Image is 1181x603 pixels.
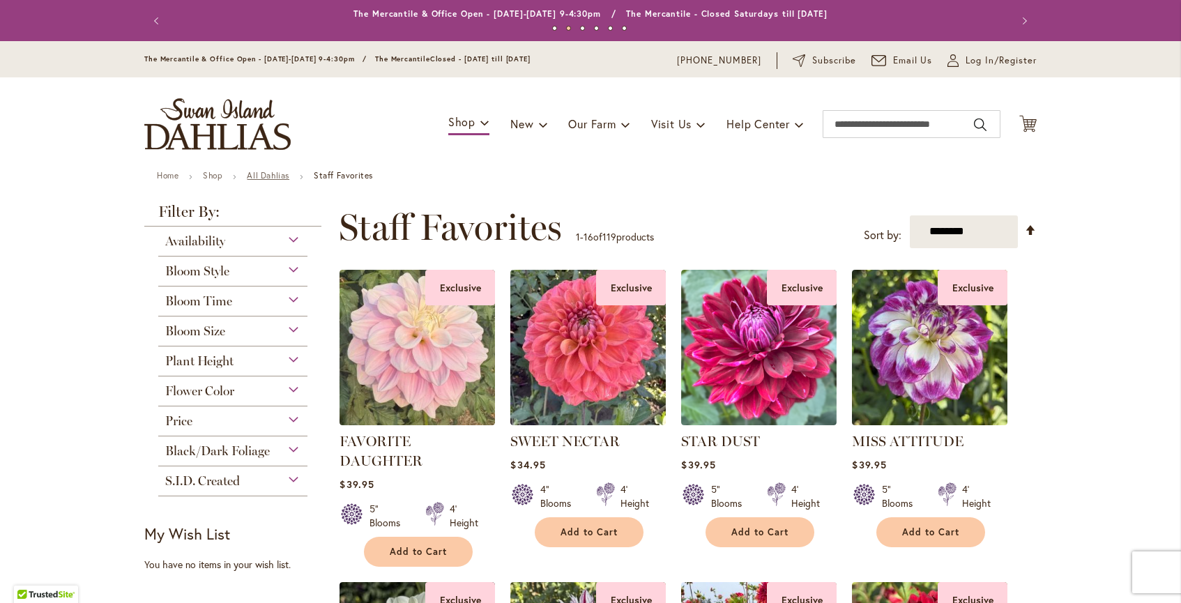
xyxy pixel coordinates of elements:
div: 4' Height [791,482,820,510]
div: Exclusive [938,270,1007,305]
span: $34.95 [510,458,545,471]
span: 16 [584,230,593,243]
span: Bloom Style [165,264,229,279]
a: The Mercantile & Office Open - [DATE]-[DATE] 9-4:30pm / The Mercantile - Closed Saturdays till [D... [353,8,828,19]
div: Exclusive [425,270,495,305]
a: SWEET NECTAR [510,433,620,450]
div: 5" Blooms [369,502,409,530]
span: Help Center [726,116,790,131]
button: Add to Cart [535,517,643,547]
div: 4' Height [962,482,991,510]
a: Subscribe [793,54,856,68]
span: Log In/Register [966,54,1037,68]
button: Add to Cart [364,537,473,567]
div: 4" Blooms [540,482,579,510]
p: - of products [576,226,654,248]
div: Exclusive [767,270,837,305]
span: Staff Favorites [339,206,562,248]
a: SWEET NECTAR Exclusive [510,415,666,428]
a: Log In/Register [947,54,1037,68]
a: FAVORITE DAUGHTER [340,433,422,469]
span: Email Us [893,54,933,68]
span: Add to Cart [731,526,788,538]
button: 3 of 6 [580,26,585,31]
a: Home [157,170,178,181]
label: Sort by: [864,222,901,248]
strong: My Wish List [144,524,230,544]
span: Shop [448,114,475,129]
span: Add to Cart [561,526,618,538]
button: 2 of 6 [566,26,571,31]
a: All Dahlias [247,170,289,181]
div: 4' Height [450,502,478,530]
div: 5" Blooms [882,482,921,510]
span: New [510,116,533,131]
div: You have no items in your wish list. [144,558,330,572]
span: Plant Height [165,353,234,369]
span: $39.95 [681,458,715,471]
button: Add to Cart [706,517,814,547]
img: FAVORITE DAUGHTER [340,270,495,425]
span: Add to Cart [390,546,447,558]
span: Subscribe [812,54,856,68]
button: Next [1009,7,1037,35]
span: $39.95 [340,478,374,491]
span: 1 [576,230,580,243]
a: STAR DUST [681,433,760,450]
div: 4' Height [620,482,649,510]
strong: Filter By: [144,204,321,227]
span: Flower Color [165,383,234,399]
strong: Staff Favorites [314,170,373,181]
a: MISS ATTITUDE [852,433,963,450]
span: Availability [165,234,225,249]
span: Black/Dark Foliage [165,443,270,459]
button: 6 of 6 [622,26,627,31]
span: Closed - [DATE] till [DATE] [430,54,531,63]
img: MISS ATTITUDE [852,270,1007,425]
button: Add to Cart [876,517,985,547]
a: STAR DUST Exclusive [681,415,837,428]
span: $39.95 [852,458,886,471]
img: SWEET NECTAR [510,270,666,425]
a: [PHONE_NUMBER] [677,54,761,68]
img: STAR DUST [681,270,837,425]
a: store logo [144,98,291,150]
div: Exclusive [596,270,666,305]
span: The Mercantile & Office Open - [DATE]-[DATE] 9-4:30pm / The Mercantile [144,54,430,63]
a: MISS ATTITUDE Exclusive [852,415,1007,428]
button: 5 of 6 [608,26,613,31]
a: Email Us [871,54,933,68]
div: 5" Blooms [711,482,750,510]
span: Our Farm [568,116,616,131]
a: Shop [203,170,222,181]
span: Bloom Time [165,293,232,309]
iframe: Launch Accessibility Center [10,554,49,593]
span: Add to Cart [902,526,959,538]
button: 4 of 6 [594,26,599,31]
a: FAVORITE DAUGHTER Exclusive [340,415,495,428]
button: 1 of 6 [552,26,557,31]
span: S.I.D. Created [165,473,240,489]
span: Bloom Size [165,323,225,339]
span: Price [165,413,192,429]
span: Visit Us [651,116,692,131]
button: Previous [144,7,172,35]
span: 119 [602,230,616,243]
